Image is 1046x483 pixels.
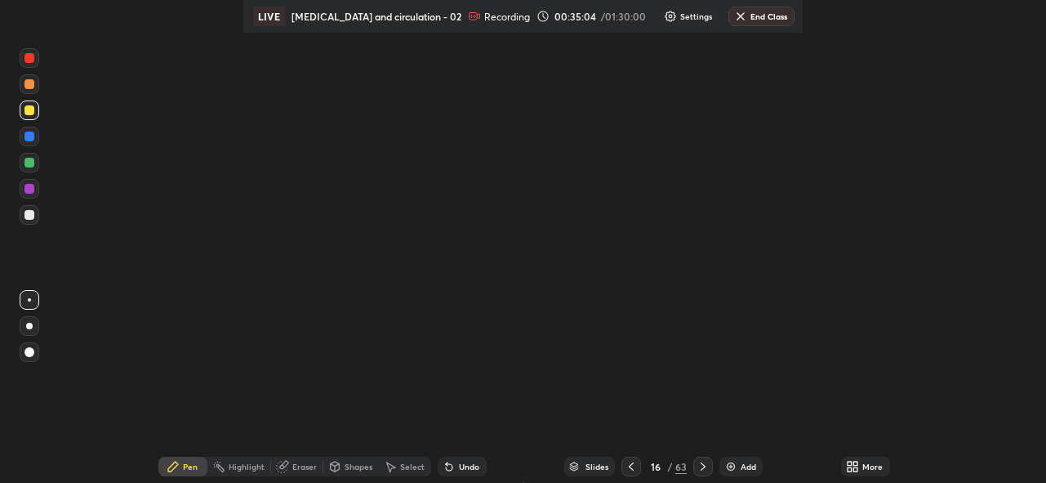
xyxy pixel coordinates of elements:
div: 63 [675,459,687,474]
p: Recording [484,11,530,23]
div: Select [400,463,425,471]
p: Settings [680,12,712,20]
button: End Class [728,7,795,26]
div: / [667,462,672,472]
div: Add [741,463,756,471]
img: class-settings-icons [664,10,677,23]
img: add-slide-button [724,460,737,473]
img: end-class-cross [734,10,747,23]
div: 16 [648,462,664,472]
div: Shapes [345,463,372,471]
div: Slides [585,463,608,471]
div: Highlight [229,463,265,471]
div: More [862,463,883,471]
div: Undo [459,463,479,471]
img: recording.375f2c34.svg [468,10,481,23]
p: [MEDICAL_DATA] and circulation - 02 [292,10,461,23]
div: Eraser [292,463,317,471]
div: Pen [183,463,198,471]
p: LIVE [258,10,280,23]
